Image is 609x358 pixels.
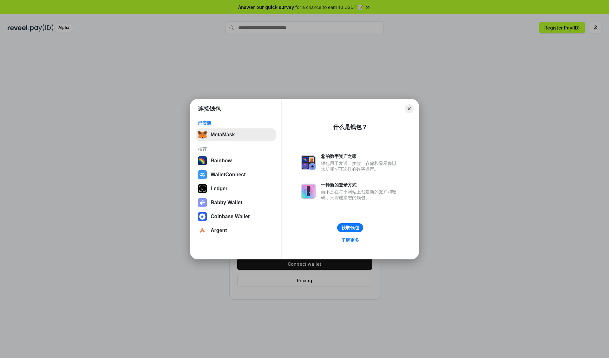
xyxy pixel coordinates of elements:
[196,128,276,141] button: MetaMask
[405,104,414,113] button: Close
[198,170,207,179] img: svg+xml,%3Csvg%20width%3D%2228%22%20height%3D%2228%22%20viewBox%3D%220%200%2028%2028%22%20fill%3D...
[198,226,207,235] img: svg+xml,%3Csvg%20width%3D%2228%22%20height%3D%2228%22%20viewBox%3D%220%200%2028%2028%22%20fill%3D...
[321,160,400,172] div: 钱包用于发送、接收、存储和显示像以太坊和NFT这样的数字资产。
[196,210,276,223] button: Coinbase Wallet
[211,158,232,164] div: Rainbow
[198,105,221,113] h1: 连接钱包
[321,153,400,159] div: 您的数字资产之家
[198,184,207,193] img: svg+xml,%3Csvg%20xmlns%3D%22http%3A%2F%2Fwww.w3.org%2F2000%2Fsvg%22%20width%3D%2228%22%20height%3...
[211,200,242,205] div: Rabby Wallet
[341,237,359,243] div: 了解更多
[337,236,363,244] a: 了解更多
[198,212,207,221] img: svg+xml,%3Csvg%20width%3D%2228%22%20height%3D%2228%22%20viewBox%3D%220%200%2028%2028%22%20fill%3D...
[211,186,227,192] div: Ledger
[321,189,400,200] div: 而不是在每个网站上创建新的账户和密码，只需连接您的钱包。
[196,182,276,195] button: Ledger
[211,172,246,178] div: WalletConnect
[211,132,235,138] div: MetaMask
[337,223,363,232] button: 获取钱包
[301,155,316,170] img: svg+xml,%3Csvg%20xmlns%3D%22http%3A%2F%2Fwww.w3.org%2F2000%2Fsvg%22%20fill%3D%22none%22%20viewBox...
[198,198,207,207] img: svg+xml,%3Csvg%20xmlns%3D%22http%3A%2F%2Fwww.w3.org%2F2000%2Fsvg%22%20fill%3D%22none%22%20viewBox...
[196,168,276,181] button: WalletConnect
[198,130,207,139] img: svg+xml,%3Csvg%20fill%3D%22none%22%20height%3D%2233%22%20viewBox%3D%220%200%2035%2033%22%20width%...
[333,123,367,131] div: 什么是钱包？
[196,154,276,167] button: Rainbow
[198,156,207,165] img: svg+xml,%3Csvg%20width%3D%22120%22%20height%3D%22120%22%20viewBox%3D%220%200%20120%20120%22%20fil...
[321,182,400,188] div: 一种新的登录方式
[198,120,274,126] div: 已安装
[301,184,316,199] img: svg+xml,%3Csvg%20xmlns%3D%22http%3A%2F%2Fwww.w3.org%2F2000%2Fsvg%22%20fill%3D%22none%22%20viewBox...
[196,224,276,237] button: Argent
[196,196,276,209] button: Rabby Wallet
[211,228,227,233] div: Argent
[198,146,274,152] div: 推荐
[341,225,359,231] div: 获取钱包
[211,214,250,219] div: Coinbase Wallet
